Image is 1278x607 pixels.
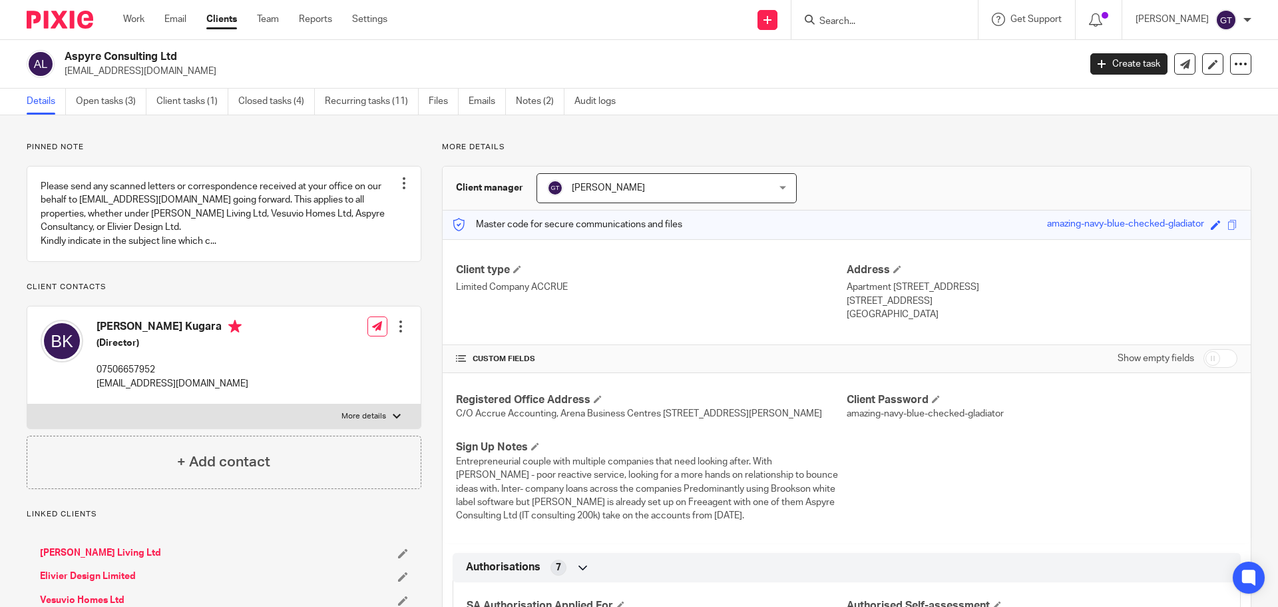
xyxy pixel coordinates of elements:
[572,183,645,193] span: [PERSON_NAME]
[177,452,270,472] h4: + Add contact
[352,13,387,26] a: Settings
[1010,15,1062,24] span: Get Support
[65,50,869,64] h2: Aspyre Consulting Ltd
[27,509,421,520] p: Linked clients
[206,13,237,26] a: Clients
[299,13,332,26] a: Reports
[341,411,386,422] p: More details
[818,16,938,28] input: Search
[41,320,83,362] img: svg%3E
[847,409,1004,418] span: amazing-navy-blue-checked-gladiator
[97,320,248,336] h4: [PERSON_NAME] Kugara
[76,89,146,115] a: Open tasks (3)
[456,181,523,195] h3: Client manager
[456,409,822,418] span: C/O Accrue Accounting, Arena Business Centres [STREET_ADDRESS][PERSON_NAME]
[40,546,161,560] a: [PERSON_NAME] Living Ltd
[27,89,66,115] a: Details
[1118,352,1194,365] label: Show empty fields
[27,282,421,293] p: Client contacts
[325,89,419,115] a: Recurring tasks (11)
[238,89,315,115] a: Closed tasks (4)
[27,11,93,29] img: Pixie
[40,570,136,583] a: Elivier Design Limited
[123,13,144,26] a: Work
[65,65,1070,78] p: [EMAIL_ADDRESS][DOMAIN_NAME]
[469,89,506,115] a: Emails
[556,561,561,574] span: 7
[257,13,279,26] a: Team
[847,308,1237,321] p: [GEOGRAPHIC_DATA]
[228,320,242,333] i: Primary
[847,295,1237,308] p: [STREET_ADDRESS]
[456,393,847,407] h4: Registered Office Address
[456,440,847,454] h4: Sign Up Notes
[847,393,1237,407] h4: Client Password
[1136,13,1209,26] p: [PERSON_NAME]
[456,263,847,277] h4: Client type
[547,180,563,196] img: svg%3E
[847,281,1237,294] p: Apartment [STREET_ADDRESS]
[847,263,1237,277] h4: Address
[27,50,55,78] img: svg%3E
[1047,217,1204,233] div: amazing-navy-blue-checked-gladiator
[97,363,248,376] p: 07506657952
[97,336,248,350] h5: (Director)
[453,218,682,231] p: Master code for secure communications and files
[442,142,1251,153] p: More details
[27,142,421,153] p: Pinned note
[466,560,540,574] span: Authorisations
[456,354,847,364] h4: CUSTOM FIELDS
[456,457,838,520] span: Entrepreneurial couple with multiple companies that need looking after. With [PERSON_NAME] - poor...
[164,13,186,26] a: Email
[97,377,248,390] p: [EMAIL_ADDRESS][DOMAIN_NAME]
[1090,53,1168,75] a: Create task
[516,89,564,115] a: Notes (2)
[574,89,626,115] a: Audit logs
[1215,9,1237,31] img: svg%3E
[40,594,124,607] a: Vesuvio Homes Ltd
[456,281,847,294] p: Limited Company ACCRUE
[156,89,228,115] a: Client tasks (1)
[429,89,459,115] a: Files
